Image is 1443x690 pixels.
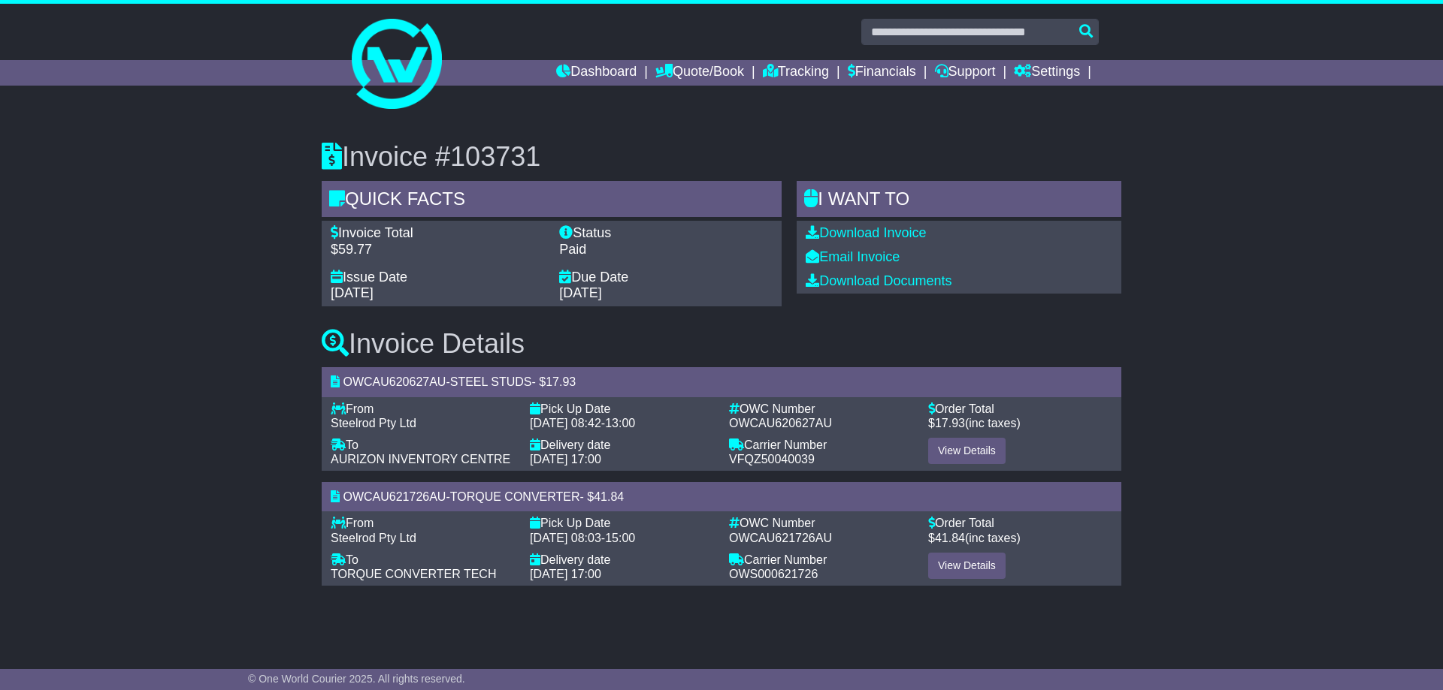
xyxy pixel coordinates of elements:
[928,438,1006,464] a: View Details
[530,402,714,416] div: Pick Up Date
[928,416,1112,430] div: $ (inc taxes)
[331,516,515,530] div: From
[806,273,951,288] a: Download Documents
[928,516,1112,530] div: Order Total
[322,329,1121,359] h3: Invoice Details
[331,402,515,416] div: From
[530,531,714,545] div: -
[1014,60,1080,86] a: Settings
[331,438,515,452] div: To
[530,416,714,430] div: -
[331,285,544,302] div: [DATE]
[928,531,1112,545] div: $ (inc taxes)
[343,375,446,388] span: OWCAU620627AU
[530,532,601,544] span: [DATE] 08:03
[559,242,773,258] div: Paid
[605,532,635,544] span: 15:00
[559,285,773,302] div: [DATE]
[605,417,635,429] span: 13:00
[935,532,965,544] span: 41.84
[331,532,416,544] span: Steelrod Pty Ltd
[530,568,601,580] span: [DATE] 17:00
[935,417,965,429] span: 17.93
[729,417,832,429] span: OWCAU620627AU
[848,60,916,86] a: Financials
[556,60,637,86] a: Dashboard
[322,181,782,221] div: Quick Facts
[655,60,744,86] a: Quote/Book
[322,367,1121,396] div: - - $
[729,568,818,580] span: OWS000621726
[729,438,913,452] div: Carrier Number
[559,225,773,242] div: Status
[559,270,773,286] div: Due Date
[935,60,996,86] a: Support
[806,225,926,240] a: Download Invoice
[530,553,714,567] div: Delivery date
[729,532,832,544] span: OWCAU621726AU
[450,490,580,503] span: TORQUE CONVERTER
[530,453,601,466] span: [DATE] 17:00
[343,490,446,503] span: OWCAU621726AU
[331,568,496,580] span: TORQUE CONVERTER TECH
[322,482,1121,511] div: - - $
[928,553,1006,579] a: View Details
[530,438,714,452] div: Delivery date
[729,516,913,530] div: OWC Number
[530,417,601,429] span: [DATE] 08:42
[322,142,1121,172] h3: Invoice #103731
[530,516,714,530] div: Pick Up Date
[331,453,510,466] span: AURIZON INVENTORY CENTRE
[928,402,1112,416] div: Order Total
[729,453,815,466] span: VFQZ50040039
[729,553,913,567] div: Carrier Number
[450,375,532,388] span: STEEL STUDS
[594,490,624,503] span: 41.84
[729,402,913,416] div: OWC Number
[546,375,576,388] span: 17.93
[806,249,900,264] a: Email Invoice
[248,673,465,685] span: © One World Courier 2025. All rights reserved.
[797,181,1121,221] div: I WANT to
[331,270,544,286] div: Issue Date
[331,225,544,242] div: Invoice Total
[331,417,416,429] span: Steelrod Pty Ltd
[763,60,829,86] a: Tracking
[331,553,515,567] div: To
[331,242,544,258] div: $59.77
